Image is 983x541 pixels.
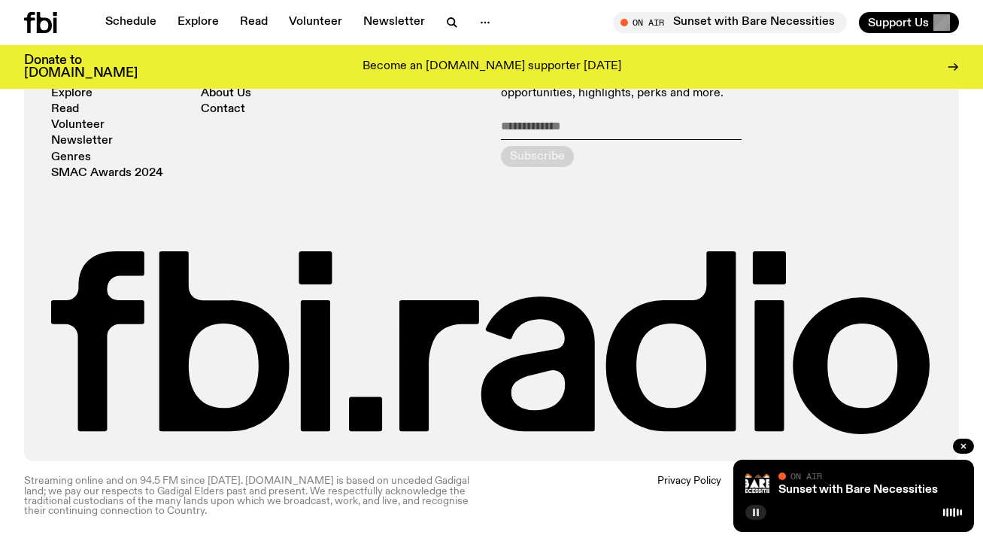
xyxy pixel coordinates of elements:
a: Newsletter [354,12,434,33]
p: Streaming online and on 94.5 FM since [DATE]. [DOMAIN_NAME] is based on unceded Gadigal land; we ... [24,476,483,516]
a: Volunteer [280,12,351,33]
p: Become an [DOMAIN_NAME] supporter [DATE] [363,60,621,74]
span: On Air [790,471,822,481]
a: Explore [51,88,93,99]
img: Bare Necessities [745,472,769,496]
button: On AirSunset with Bare Necessities [613,12,847,33]
a: About Us [201,88,251,99]
a: Genres [51,152,91,163]
a: Schedule [96,12,165,33]
h3: Donate to [DOMAIN_NAME] [24,54,138,80]
a: Newsletter [51,135,113,147]
a: Read [51,104,79,115]
a: Explore [168,12,228,33]
a: Volunteer [51,120,105,131]
a: Privacy Policy [657,476,721,516]
span: Support Us [868,16,929,29]
button: Subscribe [501,146,574,167]
a: Contact [201,104,245,115]
a: SMAC Awards 2024 [51,168,163,179]
a: Sunset with Bare Necessities [778,484,938,496]
button: Support Us [859,12,959,33]
a: Read [231,12,277,33]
